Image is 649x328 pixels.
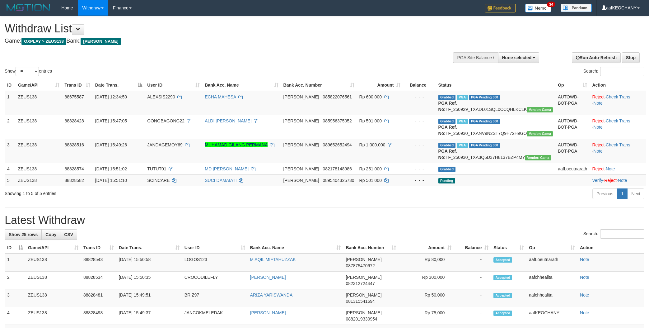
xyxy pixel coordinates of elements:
[147,142,183,147] span: JANDAGEMOY69
[346,299,375,304] span: Copy 081315541694 to clipboard
[491,242,526,254] th: Status: activate to sort column ascending
[405,94,433,100] div: - - -
[592,188,617,199] a: Previous
[5,3,52,12] img: MOTION_logo.png
[182,289,248,307] td: BRIZ97
[205,178,236,183] a: SUCI DAMAIATI
[26,242,81,254] th: Game/API: activate to sort column ascending
[5,214,644,226] h1: Latest Withdraw
[454,242,491,254] th: Balance: activate to sort column ascending
[555,163,590,174] td: aafLoeutnarath
[5,38,427,44] h4: Game: Bank:
[9,232,38,237] span: Show 25 rows
[81,242,116,254] th: Trans ID: activate to sort column ascending
[95,166,127,171] span: [DATE] 15:51:02
[438,143,456,148] span: Grabbed
[454,307,491,325] td: -
[26,254,81,272] td: ZEUS138
[592,178,603,183] a: Verify
[323,178,354,183] span: Copy 0895404325730 to clipboard
[45,232,56,237] span: Copy
[116,242,182,254] th: Date Trans.: activate to sort column ascending
[438,101,457,112] b: PGA Ref. No:
[283,94,319,99] span: [PERSON_NAME]
[250,310,286,315] a: [PERSON_NAME]
[81,307,116,325] td: 88828498
[250,292,293,297] a: ARIZA YARISWANDA
[95,118,127,123] span: [DATE] 15:47:05
[323,118,352,123] span: Copy 085956375052 to clipboard
[590,139,646,163] td: · ·
[454,254,491,272] td: -
[583,67,644,76] label: Search:
[493,275,512,280] span: Accepted
[527,131,553,136] span: Vendor URL: https://trx31.1velocity.biz
[357,79,403,91] th: Amount: activate to sort column ascending
[116,289,182,307] td: [DATE] 15:49:51
[323,142,352,147] span: Copy 089652652494 to clipboard
[606,94,630,99] a: Check Trans
[346,263,375,268] span: Copy 087875470672 to clipboard
[457,95,468,100] span: Marked by aafpengsreynich
[250,257,296,262] a: M AQIL MIFTAHUZZAK
[64,94,84,99] span: 88675587
[493,257,512,263] span: Accepted
[593,149,603,154] a: Note
[469,95,500,100] span: PGA Pending
[600,67,644,76] input: Search:
[81,272,116,289] td: 88828534
[438,178,455,183] span: Pending
[205,94,236,99] a: ECHA MAHESA
[93,79,145,91] th: Date Trans.: activate to sort column descending
[147,178,170,183] span: SCINCARE
[592,94,605,99] a: Reject
[16,139,62,163] td: ZEUS138
[555,91,590,115] td: AUTOWD-BOT-PGA
[617,188,628,199] a: 1
[627,188,644,199] a: Next
[283,142,319,147] span: [PERSON_NAME]
[145,79,202,91] th: User ID: activate to sort column ascending
[16,163,62,174] td: ZEUS138
[95,94,127,99] span: [DATE] 12:34:50
[5,289,26,307] td: 3
[283,166,319,171] span: [PERSON_NAME]
[604,178,617,183] a: Reject
[359,166,382,171] span: Rp 251.000
[606,118,630,123] a: Check Trans
[64,142,84,147] span: 88828516
[399,289,454,307] td: Rp 50,000
[346,310,381,315] span: [PERSON_NAME]
[561,4,592,12] img: panduan.png
[359,142,385,147] span: Rp 1.000.000
[64,178,84,183] span: 88828582
[526,289,577,307] td: aafchhealita
[580,275,589,280] a: Note
[182,254,248,272] td: LOGOS123
[147,118,184,123] span: GONGBAGONG22
[436,79,556,91] th: Status
[16,67,39,76] select: Showentries
[182,242,248,254] th: User ID: activate to sort column ascending
[399,272,454,289] td: Rp 300,000
[346,281,375,286] span: Copy 082312724447 to clipboard
[250,275,286,280] a: [PERSON_NAME]
[457,119,468,124] span: Marked by aafpengsreynich
[323,94,352,99] span: Copy 085822076561 to clipboard
[526,254,577,272] td: aafLoeutnarath
[405,142,433,148] div: - - -
[26,289,81,307] td: ZEUS138
[248,242,343,254] th: Bank Acc. Name: activate to sort column ascending
[399,254,454,272] td: Rp 80,000
[64,118,84,123] span: 88828428
[399,242,454,254] th: Amount: activate to sort column ascending
[283,118,319,123] span: [PERSON_NAME]
[555,115,590,139] td: AUTOWD-BOT-PGA
[62,79,92,91] th: Trans ID: activate to sort column ascending
[81,254,116,272] td: 88828543
[493,293,512,298] span: Accepted
[438,95,456,100] span: Grabbed
[64,166,84,171] span: 88828574
[498,52,539,63] button: None selected
[346,316,377,321] span: Copy 0882019330954 to clipboard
